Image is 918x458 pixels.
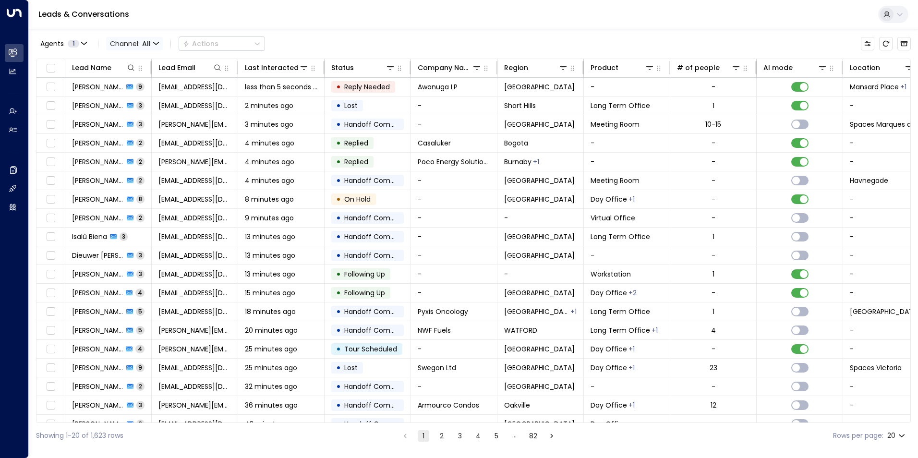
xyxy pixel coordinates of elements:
[158,213,231,223] span: dwhalen@axyde.com
[336,229,341,245] div: •
[418,400,479,410] span: Armourco Condos
[72,157,124,167] span: Scott Lee
[497,265,584,283] td: -
[504,251,575,260] span: The Hague
[399,430,558,442] nav: pagination navigation
[763,62,793,73] div: AI mode
[158,400,231,410] span: julianna@armourco.condos
[504,363,575,373] span: London
[158,82,231,92] span: yemisi@awonugalp.com
[158,363,231,373] span: Charlotte.Middleton@swegon.com
[418,325,451,335] span: NWF Fuels
[120,232,128,241] span: 3
[245,138,294,148] span: 4 minutes ago
[712,419,715,429] div: -
[418,138,451,148] span: Casaluker
[72,213,124,223] span: Daniel Whalen
[245,251,295,260] span: 13 minutes ago
[45,62,57,74] span: Toggle select all
[591,101,650,110] span: Long Term Office
[72,400,124,410] span: Julianna Hoeck
[628,363,635,373] div: Meeting Room
[336,79,341,95] div: •
[344,157,368,167] span: Replied
[411,96,497,115] td: -
[705,120,721,129] div: 10-15
[344,269,385,279] span: Following Up
[344,232,412,241] span: Handoff Completed
[45,399,57,411] span: Toggle select row
[336,397,341,413] div: •
[245,325,298,335] span: 20 minutes ago
[472,430,484,442] button: Go to page 4
[158,251,231,260] span: info@dieuwerbulthuis.nl
[713,269,714,279] div: 1
[411,190,497,208] td: -
[861,37,874,50] button: Customize
[158,62,222,73] div: Lead Email
[245,120,293,129] span: 3 minutes ago
[712,382,715,391] div: -
[336,172,341,189] div: •
[245,62,309,73] div: Last Interacted
[713,307,714,316] div: 1
[336,416,341,432] div: •
[245,157,294,167] span: 4 minutes ago
[136,195,145,203] span: 8
[245,194,294,204] span: 8 minutes ago
[418,363,456,373] span: Swegon Ltd
[850,62,880,73] div: Location
[712,176,715,185] div: -
[504,194,575,204] span: São Paulo
[344,251,412,260] span: Handoff Completed
[136,326,145,334] span: 5
[245,213,294,223] span: 9 minutes ago
[136,270,145,278] span: 3
[591,325,650,335] span: Long Term Office
[72,344,123,354] span: Filippo
[158,101,231,110] span: montjazmine@gmail.com
[504,157,531,167] span: Burnaby
[136,101,145,109] span: 3
[136,363,145,372] span: 9
[331,62,395,73] div: Status
[584,134,670,152] td: -
[45,212,57,224] span: Toggle select row
[336,97,341,114] div: •
[45,81,57,93] span: Toggle select row
[158,307,231,316] span: dregalado@pyxisoncology.com
[72,176,124,185] span: Arunas Burinskas
[850,62,914,73] div: Location
[72,232,107,241] span: Isalù Biena
[336,341,341,357] div: •
[45,287,57,299] span: Toggle select row
[591,62,618,73] div: Product
[418,82,458,92] span: Awonuga LP
[712,138,715,148] div: -
[504,400,530,410] span: Oakville
[712,344,715,354] div: -
[491,430,502,442] button: Go to page 5
[336,247,341,264] div: •
[591,400,627,410] span: Day Office
[591,363,627,373] span: Day Office
[158,62,195,73] div: Lead Email
[45,100,57,112] span: Toggle select row
[344,120,412,129] span: Handoff Completed
[136,214,145,222] span: 2
[106,37,163,50] button: Channel:All
[336,322,341,338] div: •
[418,157,490,167] span: Poco Energy Solutions
[72,62,136,73] div: Lead Name
[38,9,129,20] a: Leads & Conversations
[591,194,627,204] span: Day Office
[45,362,57,374] span: Toggle select row
[504,62,568,73] div: Region
[897,37,911,50] button: Archived Leads
[72,101,124,110] span: Jazmine Mont
[712,288,715,298] div: -
[72,325,123,335] span: Dave Walmsley
[418,62,472,73] div: Company Name
[136,382,145,390] span: 2
[245,419,298,429] span: 43 minutes ago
